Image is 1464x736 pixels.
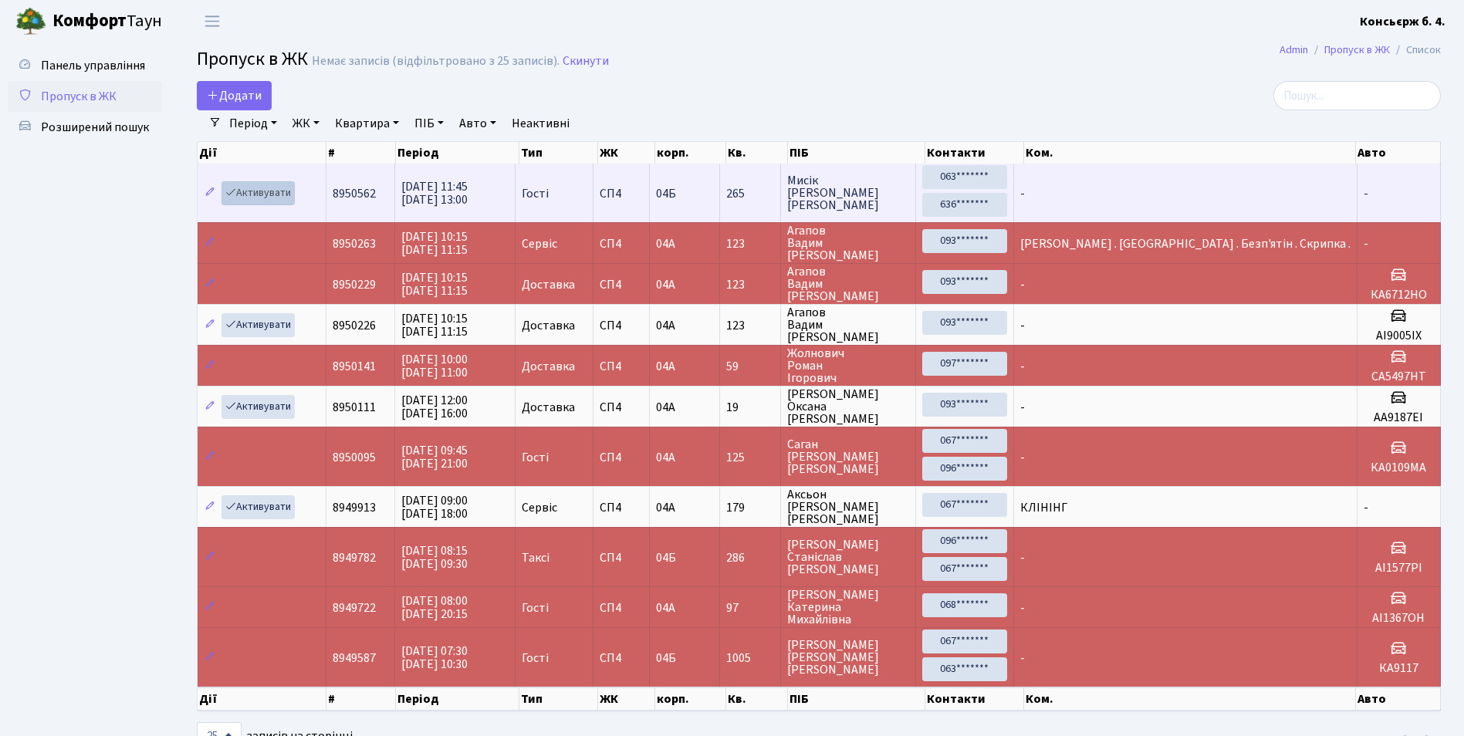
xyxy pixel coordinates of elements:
span: 8950095 [333,449,376,466]
span: 8950111 [333,399,376,416]
li: Список [1390,42,1441,59]
span: - [1364,185,1368,202]
th: # [326,142,397,164]
a: ПІБ [408,110,450,137]
span: [PERSON_NAME] Станіслав [PERSON_NAME] [787,538,909,576]
span: - [1020,599,1025,616]
h5: АА9187ЕІ [1364,410,1434,425]
h5: КА9117 [1364,661,1434,676]
span: 123 [726,238,773,250]
th: Дії [198,142,326,164]
h5: СА5497НТ [1364,370,1434,384]
span: 04А [656,449,675,466]
a: Пропуск в ЖК [8,81,162,112]
span: СП4 [600,279,643,291]
span: 8950141 [333,358,376,375]
span: Панель управління [41,57,145,74]
span: Доставка [522,360,575,373]
span: 123 [726,279,773,291]
span: 179 [726,501,773,514]
span: [DATE] 12:00 [DATE] 16:00 [401,392,468,422]
span: 04А [656,499,675,516]
span: [DATE] 10:00 [DATE] 11:00 [401,351,468,381]
span: Гості [522,602,549,614]
th: Контакти [925,687,1024,711]
a: Активувати [221,313,295,337]
img: logo.png [15,6,46,37]
a: Активувати [221,395,295,419]
span: 8949722 [333,599,376,616]
span: 8949587 [333,650,376,667]
button: Переключити навігацію [193,8,232,34]
span: 04А [656,317,675,334]
span: - [1020,399,1025,416]
span: Жолнович Роман Ігорович [787,347,909,384]
input: Пошук... [1273,81,1441,110]
span: 04Б [656,650,676,667]
span: [DATE] 08:15 [DATE] 09:30 [401,542,468,572]
span: 04А [656,599,675,616]
span: [DATE] 07:30 [DATE] 10:30 [401,643,468,673]
span: СП4 [600,652,643,664]
span: Аксьон [PERSON_NAME] [PERSON_NAME] [787,488,909,525]
span: - [1020,549,1025,566]
span: 1005 [726,652,773,664]
span: 04А [656,358,675,375]
span: СП4 [600,401,643,414]
a: Додати [197,81,272,110]
span: Таксі [522,552,549,564]
th: Контакти [925,142,1024,164]
span: - [1364,235,1368,252]
span: 04А [656,276,675,293]
span: - [1020,185,1025,202]
span: [DATE] 10:15 [DATE] 11:15 [401,310,468,340]
span: 59 [726,360,773,373]
span: Агапов Вадим [PERSON_NAME] [787,225,909,262]
span: [DATE] 09:00 [DATE] 18:00 [401,492,468,522]
a: Квартира [329,110,405,137]
span: 8949913 [333,499,376,516]
th: # [326,687,397,711]
span: Таун [52,8,162,35]
span: Пропуск в ЖК [41,88,117,105]
span: Гості [522,652,549,664]
span: Сервіс [522,501,557,514]
span: - [1020,358,1025,375]
a: Період [223,110,283,137]
span: Мисік [PERSON_NAME] [PERSON_NAME] [787,174,909,211]
span: 04Б [656,549,676,566]
span: СП4 [600,187,643,200]
h5: АІ1367ОН [1364,611,1434,626]
span: СП4 [600,602,643,614]
a: Активувати [221,495,295,519]
span: Агапов Вадим [PERSON_NAME] [787,306,909,343]
th: Дії [198,687,326,711]
span: - [1020,276,1025,293]
a: Скинути [563,54,609,69]
div: Немає записів (відфільтровано з 25 записів). [312,54,560,69]
span: 04Б [656,185,676,202]
span: Гості [522,187,549,200]
th: Кв. [726,142,788,164]
span: [PERSON_NAME] Катерина Михайлівна [787,589,909,626]
th: Авто [1356,142,1441,164]
th: ПІБ [788,142,925,164]
span: [DATE] 10:15 [DATE] 11:15 [401,269,468,299]
span: 8950263 [333,235,376,252]
h5: КА6712НО [1364,288,1434,302]
span: КЛІНІНГ [1020,499,1067,516]
th: Тип [519,687,599,711]
span: Агапов Вадим [PERSON_NAME] [787,265,909,302]
th: Період [396,687,519,711]
a: Консьєрж б. 4. [1360,12,1445,31]
span: [PERSON_NAME] Оксана [PERSON_NAME] [787,388,909,425]
th: Авто [1356,687,1441,711]
span: 04А [656,399,675,416]
span: Гості [522,451,549,464]
span: 286 [726,552,773,564]
span: Додати [207,87,262,104]
span: 8950562 [333,185,376,202]
span: [DATE] 11:45 [DATE] 13:00 [401,178,468,208]
span: СП4 [600,451,643,464]
span: 123 [726,319,773,332]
